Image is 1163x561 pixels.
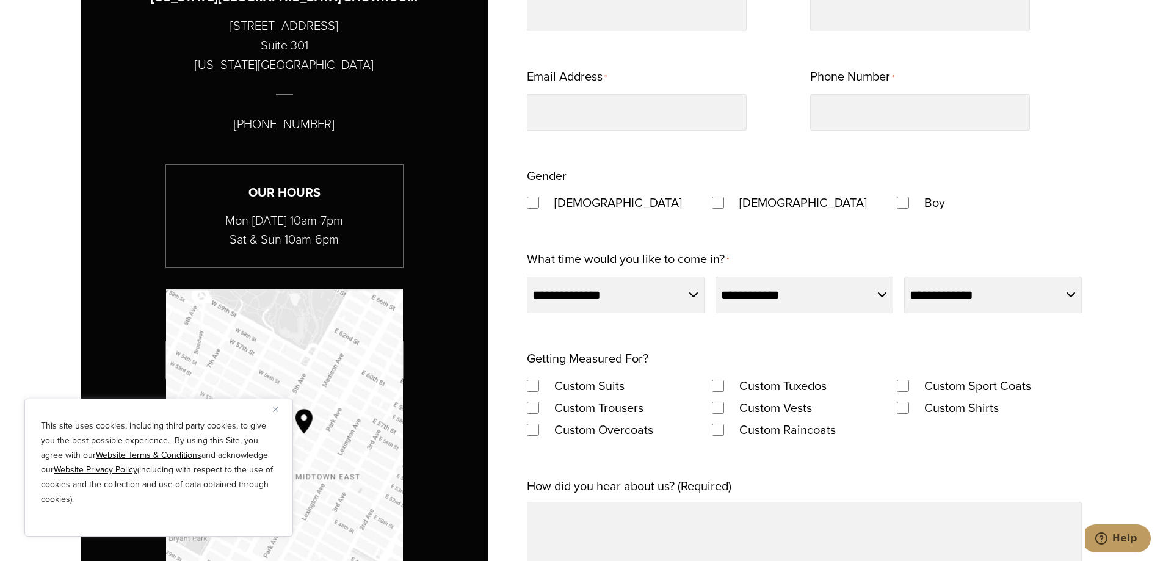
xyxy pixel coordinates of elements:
[527,347,648,369] legend: Getting Measured For?
[234,114,335,134] p: [PHONE_NUMBER]
[527,475,731,497] label: How did you hear about us? (Required)
[542,397,656,419] label: Custom Trousers
[527,165,567,187] legend: Gender
[96,449,201,461] a: Website Terms & Conditions
[273,407,278,412] img: Close
[527,65,607,89] label: Email Address
[195,16,374,74] p: [STREET_ADDRESS] Suite 301 [US_STATE][GEOGRAPHIC_DATA]
[54,463,137,476] a: Website Privacy Policy
[542,192,694,214] label: [DEMOGRAPHIC_DATA]
[542,419,665,441] label: Custom Overcoats
[166,183,403,202] h3: Our Hours
[166,211,403,249] p: Mon-[DATE] 10am-7pm Sat & Sun 10am-6pm
[912,397,1011,419] label: Custom Shirts
[542,375,637,397] label: Custom Suits
[527,248,729,272] label: What time would you like to come in?
[727,397,824,419] label: Custom Vests
[41,419,277,507] p: This site uses cookies, including third party cookies, to give you the best possible experience. ...
[273,402,288,416] button: Close
[810,65,894,89] label: Phone Number
[912,375,1043,397] label: Custom Sport Coats
[1085,524,1151,555] iframe: Opens a widget where you can chat to one of our agents
[727,419,848,441] label: Custom Raincoats
[727,375,839,397] label: Custom Tuxedos
[727,192,879,214] label: [DEMOGRAPHIC_DATA]
[912,192,957,214] label: Boy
